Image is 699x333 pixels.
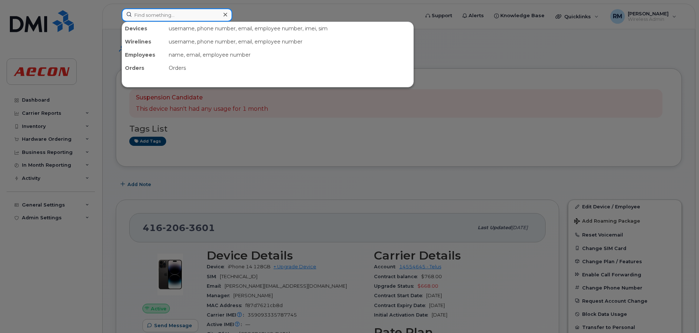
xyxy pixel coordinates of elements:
[122,48,166,61] div: Employees
[122,22,166,35] div: Devices
[122,35,166,48] div: Wirelines
[166,48,413,61] div: name, email, employee number
[122,61,166,75] div: Orders
[166,35,413,48] div: username, phone number, email, employee number
[166,22,413,35] div: username, phone number, email, employee number, imei, sim
[166,61,413,75] div: Orders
